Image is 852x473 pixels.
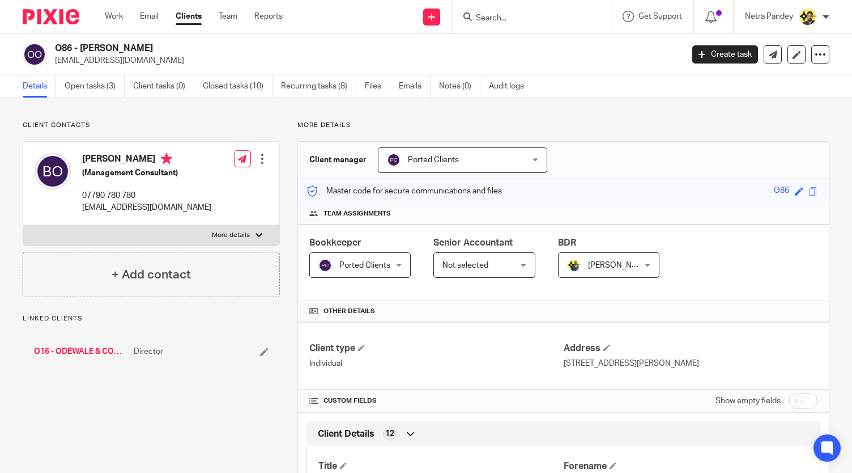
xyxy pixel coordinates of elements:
h3: Client manager [309,154,367,166]
span: Ported Clients [408,156,459,164]
a: Audit logs [489,75,532,98]
p: More details [297,121,829,130]
img: Dennis-Starbridge.jpg [567,259,581,272]
span: [PERSON_NAME] [588,261,650,269]
img: svg%3E [23,43,46,66]
p: More details [212,231,250,240]
div: O86 [774,185,789,198]
h2: O86 - [PERSON_NAME] [55,43,551,54]
p: [EMAIL_ADDRESS][DOMAIN_NAME] [82,202,211,213]
h4: Title [318,461,563,472]
span: Not selected [442,261,488,269]
a: Clients [176,11,202,22]
i: Primary [161,153,172,164]
h4: [PERSON_NAME] [82,153,211,167]
a: Work [105,11,123,22]
span: Bookkeeper [309,238,361,247]
span: Director [134,346,163,357]
a: O16 - ODEWALE & COMPANY LIMITED [34,346,128,357]
h4: CUSTOM FIELDS [309,396,563,406]
span: Team assignments [323,209,391,218]
a: Email [140,11,159,22]
a: Files [365,75,390,98]
p: Linked clients [23,314,280,323]
img: svg%3E [318,259,332,272]
p: [STREET_ADDRESS][PERSON_NAME] [564,358,817,369]
a: Closed tasks (10) [203,75,272,98]
a: Notes (0) [439,75,480,98]
a: Team [219,11,237,22]
a: Reports [254,11,283,22]
p: Master code for secure communications and files [306,185,502,197]
p: [EMAIL_ADDRESS][DOMAIN_NAME] [55,55,675,66]
p: Individual [309,358,563,369]
a: Recurring tasks (8) [281,75,356,98]
a: Create task [692,45,758,64]
img: Pixie [23,9,79,24]
img: svg%3E [35,153,71,189]
h4: Client type [309,343,563,354]
input: Search [475,14,577,24]
a: Client tasks (0) [133,75,194,98]
span: Senior Accountant [433,238,513,247]
label: Show empty fields [715,395,781,407]
p: Netra Pandey [745,11,793,22]
img: Netra-New-Starbridge-Yellow.jpg [799,8,817,26]
a: Details [23,75,56,98]
a: Open tasks (3) [65,75,125,98]
span: Other details [323,307,375,316]
h4: Forename [564,461,808,472]
h4: + Add contact [112,266,191,284]
img: svg%3E [387,153,401,167]
a: Emails [399,75,431,98]
p: Client contacts [23,121,280,130]
h4: Address [564,343,817,354]
p: 07790 780 780 [82,190,211,201]
span: Ported Clients [339,261,390,269]
span: 12 [385,428,394,440]
h5: (Management Consultant) [82,167,211,179]
span: BDR [558,238,576,247]
span: Client Details [318,428,374,440]
span: Get Support [638,12,682,20]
